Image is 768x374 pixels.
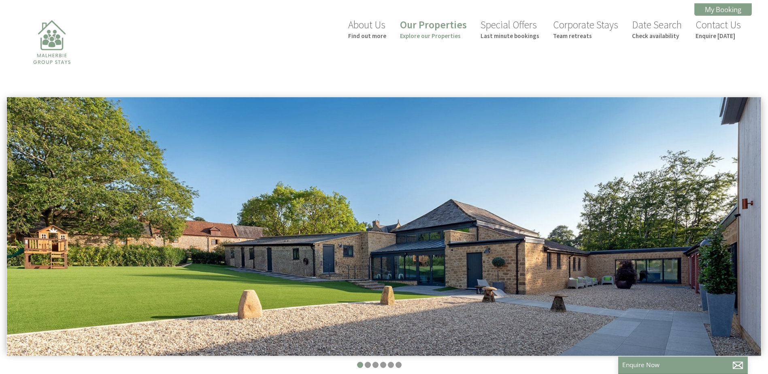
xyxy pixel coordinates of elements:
a: Special OffersLast minute bookings [481,18,539,40]
small: Enquire [DATE] [696,32,741,40]
a: Our PropertiesExplore our Properties [400,18,467,40]
a: Corporate StaysTeam retreats [553,18,618,40]
small: Last minute bookings [481,32,539,40]
p: Enquire Now [622,361,744,369]
img: Malherbie Group Stays [11,15,92,96]
small: Team retreats [553,32,618,40]
a: Date SearchCheck availability [632,18,682,40]
small: Find out more [348,32,386,40]
small: Explore our Properties [400,32,467,40]
a: About UsFind out more [348,18,386,40]
small: Check availability [632,32,682,40]
a: My Booking [694,3,752,16]
a: Contact UsEnquire [DATE] [696,18,741,40]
